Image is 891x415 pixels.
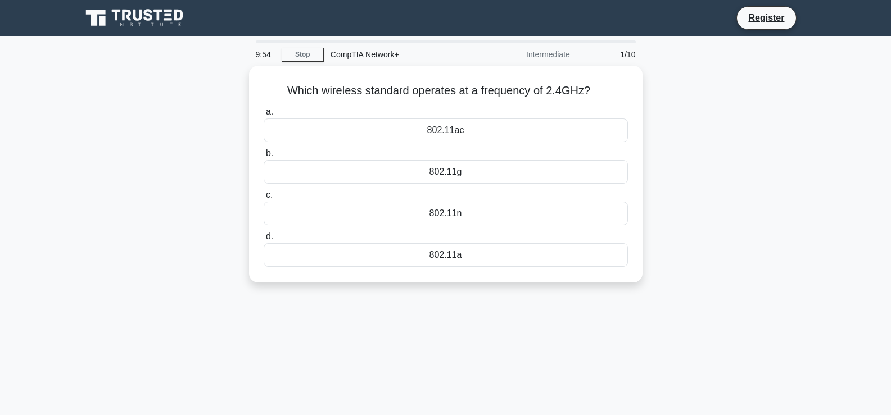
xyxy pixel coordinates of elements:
div: 1/10 [577,43,643,66]
div: 9:54 [249,43,282,66]
span: a. [266,107,273,116]
a: Stop [282,48,324,62]
div: 802.11n [264,202,628,225]
div: 802.11g [264,160,628,184]
span: c. [266,190,273,199]
div: 802.11ac [264,118,628,142]
div: 802.11a [264,243,628,267]
span: d. [266,231,273,241]
div: CompTIA Network+ [324,43,478,66]
h5: Which wireless standard operates at a frequency of 2.4GHz? [263,84,629,98]
span: b. [266,148,273,158]
a: Register [741,11,791,25]
div: Intermediate [478,43,577,66]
